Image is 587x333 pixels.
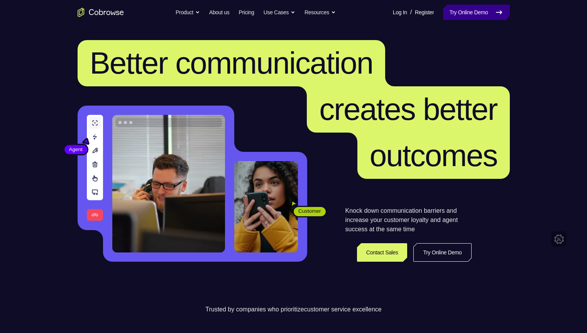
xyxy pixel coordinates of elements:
a: Go to the home page [78,8,124,17]
span: creates better [319,92,497,126]
a: Try Online Demo [443,5,509,20]
img: A customer holding their phone [234,161,298,252]
a: Contact Sales [357,243,408,262]
a: Register [415,5,434,20]
a: Pricing [239,5,254,20]
button: Use Cases [264,5,295,20]
button: Resources [304,5,336,20]
a: About us [209,5,229,20]
button: Product [176,5,200,20]
span: / [410,8,412,17]
p: Knock down communication barriers and increase your customer loyalty and agent success at the sam... [345,206,472,234]
span: outcomes [370,138,497,173]
img: A customer support agent talking on the phone [112,115,225,252]
a: Try Online Demo [413,243,471,262]
span: Better communication [90,46,373,80]
span: customer service excellence [304,306,382,313]
a: Log In [393,5,407,20]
